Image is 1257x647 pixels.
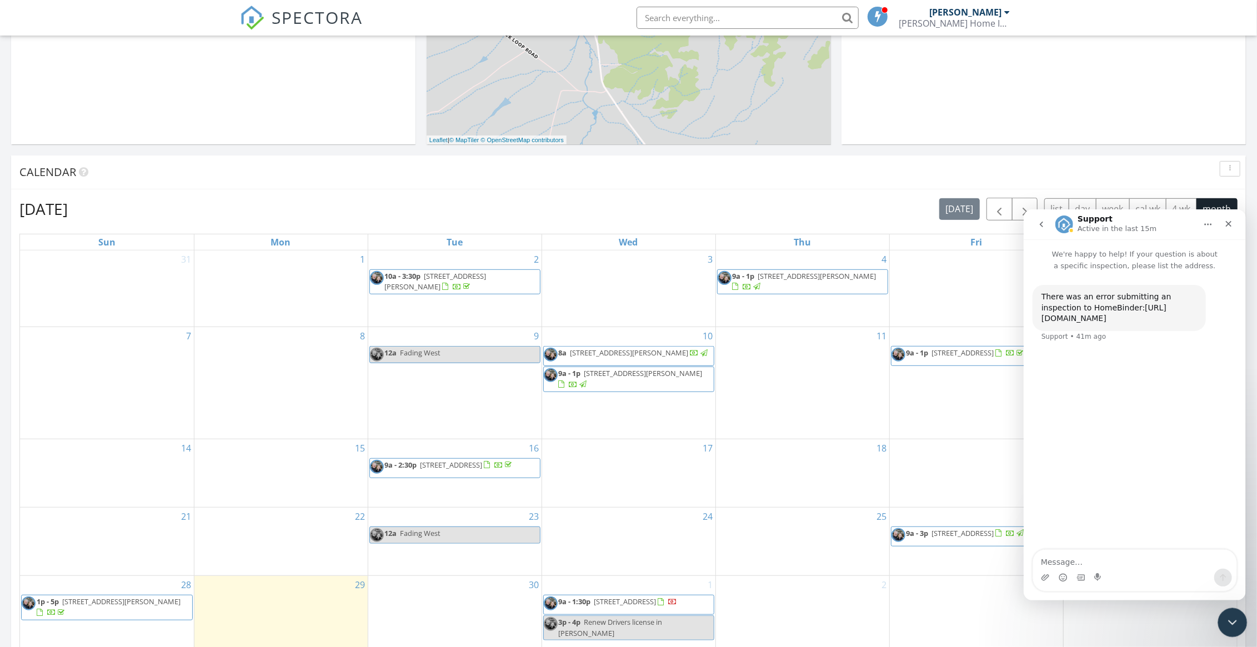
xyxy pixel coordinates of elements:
[369,458,540,478] a: 9a - 2:30p [STREET_ADDRESS]
[368,250,542,327] td: Go to September 2, 2025
[907,528,1026,538] a: 9a - 3p [STREET_ADDRESS]
[930,7,1002,18] div: [PERSON_NAME]
[718,271,732,285] img: mary_and_richard.jpg
[481,137,564,143] a: © OpenStreetMap contributors
[1012,198,1038,220] button: Next month
[22,596,36,610] img: mary_and_richard.jpg
[559,368,581,378] span: 9a - 1p
[368,327,542,439] td: Go to September 9, 2025
[358,250,368,268] a: Go to September 1, 2025
[20,507,194,575] td: Go to September 21, 2025
[1218,608,1248,638] iframe: Intercom live chat
[527,439,542,457] a: Go to September 16, 2025
[385,460,514,470] a: 9a - 2:30p [STREET_ADDRESS]
[37,596,59,606] span: 1p - 5p
[369,269,540,294] a: 10a - 3:30p [STREET_ADDRESS][PERSON_NAME]
[932,528,994,538] span: [STREET_ADDRESS]
[559,617,663,638] span: Renew Drivers license in [PERSON_NAME]
[875,327,889,345] a: Go to September 11, 2025
[733,271,877,292] a: 9a - 1p [STREET_ADDRESS][PERSON_NAME]
[194,327,368,439] td: Go to September 8, 2025
[892,528,905,542] img: mary_and_richard.jpg
[269,234,293,250] a: Monday
[20,250,194,327] td: Go to August 31, 2025
[353,508,368,525] a: Go to September 22, 2025
[449,137,479,143] a: © MapTiler
[939,198,980,220] button: [DATE]
[986,198,1013,220] button: Previous month
[527,508,542,525] a: Go to September 23, 2025
[1044,198,1069,220] button: list
[544,617,558,631] img: mary_and_richard.jpg
[891,346,1062,366] a: 9a - 1p [STREET_ADDRESS]
[385,271,487,292] span: [STREET_ADDRESS][PERSON_NAME]
[792,234,813,250] a: Thursday
[1196,198,1238,220] button: month
[96,234,118,250] a: Sunday
[179,576,194,594] a: Go to September 28, 2025
[370,460,384,474] img: mary_and_richard.jpg
[184,327,194,345] a: Go to September 7, 2025
[1024,209,1246,600] iframe: Intercom live chat
[880,250,889,268] a: Go to September 4, 2025
[368,507,542,575] td: Go to September 23, 2025
[559,348,567,358] span: 8a
[240,6,264,30] img: The Best Home Inspection Software - Spectora
[542,507,715,575] td: Go to September 24, 2025
[194,507,368,575] td: Go to September 22, 2025
[543,595,714,615] a: 9a - 1:30p [STREET_ADDRESS]
[542,439,715,507] td: Go to September 17, 2025
[19,198,68,220] h2: [DATE]
[733,271,755,281] span: 9a - 1p
[179,439,194,457] a: Go to September 14, 2025
[875,508,889,525] a: Go to September 25, 2025
[444,234,465,250] a: Tuesday
[544,596,558,610] img: mary_and_richard.jpg
[544,348,558,362] img: mary_and_richard.jpg
[637,7,859,29] input: Search everything...
[758,271,877,281] span: [STREET_ADDRESS][PERSON_NAME]
[875,439,889,457] a: Go to September 18, 2025
[20,327,194,439] td: Go to September 7, 2025
[429,137,448,143] a: Leaflet
[891,526,1062,546] a: 9a - 3p [STREET_ADDRESS]
[892,348,905,362] img: mary_and_richard.jpg
[543,346,714,366] a: 8a [STREET_ADDRESS][PERSON_NAME]
[701,508,715,525] a: Go to September 24, 2025
[1166,198,1197,220] button: 4 wk
[889,439,1063,507] td: Go to September 19, 2025
[368,439,542,507] td: Go to September 16, 2025
[701,327,715,345] a: Go to September 10, 2025
[385,528,397,538] span: 12a
[907,528,929,538] span: 9a - 3p
[715,327,889,439] td: Go to September 11, 2025
[353,439,368,457] a: Go to September 15, 2025
[889,327,1063,439] td: Go to September 12, 2025
[1129,198,1167,220] button: cal wk
[194,250,368,327] td: Go to September 1, 2025
[385,348,397,358] span: 12a
[706,250,715,268] a: Go to September 3, 2025
[701,439,715,457] a: Go to September 17, 2025
[400,528,441,538] span: Fading West
[353,576,368,594] a: Go to September 29, 2025
[559,348,710,358] a: 8a [STREET_ADDRESS][PERSON_NAME]
[179,508,194,525] a: Go to September 21, 2025
[358,327,368,345] a: Go to September 8, 2025
[717,269,888,294] a: 9a - 1p [STREET_ADDRESS][PERSON_NAME]
[385,271,487,292] a: 10a - 3:30p [STREET_ADDRESS][PERSON_NAME]
[240,15,363,38] a: SPECTORA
